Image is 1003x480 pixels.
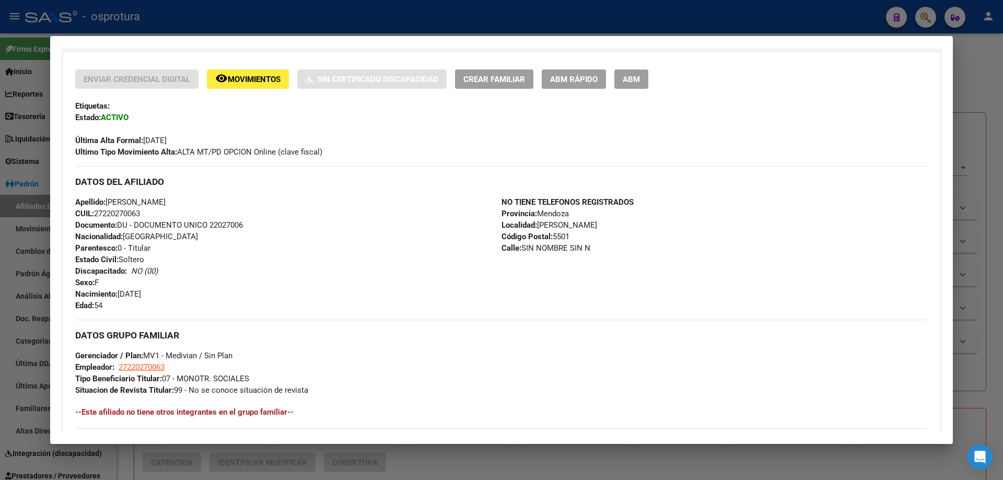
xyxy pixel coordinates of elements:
[207,69,289,89] button: Movimientos
[75,374,249,383] span: 07 - MONOTR. SOCIALES
[501,220,537,230] strong: Localidad:
[75,136,143,145] strong: Última Alta Formal:
[228,75,281,84] span: Movimientos
[75,289,118,299] strong: Nacimiento:
[297,69,447,89] button: Sin Certificado Discapacidad
[75,301,94,310] strong: Edad:
[75,385,174,395] strong: Situacion de Revista Titular:
[75,232,198,241] span: [GEOGRAPHIC_DATA]
[501,243,521,253] strong: Calle:
[463,75,525,84] span: Crear Familiar
[75,197,106,207] strong: Apellido:
[75,197,166,207] span: [PERSON_NAME]
[119,362,165,372] span: 27220270063
[75,278,95,287] strong: Sexo:
[75,69,199,89] button: Enviar Credencial Digital
[75,243,118,253] strong: Parentesco:
[75,351,232,360] span: MV1 - Medivian / Sin Plan
[75,351,143,360] strong: Gerenciador / Plan:
[75,266,127,276] strong: Discapacitado:
[550,75,598,84] span: ABM Rápido
[84,75,190,84] span: Enviar Credencial Digital
[75,113,101,122] strong: Estado:
[75,232,123,241] strong: Nacionalidad:
[501,209,537,218] strong: Provincia:
[75,147,177,157] strong: Ultimo Tipo Movimiento Alta:
[75,243,150,253] span: 0 - Titular
[501,220,597,230] span: [PERSON_NAME]
[101,113,129,122] strong: ACTIVO
[75,176,928,188] h3: DATOS DEL AFILIADO
[614,69,648,89] button: ABM
[501,232,553,241] strong: Código Postal:
[75,278,99,287] span: F
[75,209,94,218] strong: CUIL:
[623,75,640,84] span: ABM
[75,406,928,418] h4: --Este afiliado no tiene otros integrantes en el grupo familiar--
[75,209,140,218] span: 27220270063
[75,330,928,341] h3: DATOS GRUPO FAMILIAR
[75,220,117,230] strong: Documento:
[501,232,569,241] span: 5501
[542,69,606,89] button: ABM Rápido
[75,301,102,310] span: 54
[75,136,167,145] span: [DATE]
[131,266,158,276] i: NO (00)
[501,243,590,253] span: SIN NOMBRE SIN N
[75,220,243,230] span: DU - DOCUMENTO UNICO 22027006
[75,147,322,157] span: ALTA MT/PD OPCION Online (clave fiscal)
[75,374,162,383] strong: Tipo Beneficiario Titular:
[75,101,110,111] strong: Etiquetas:
[75,255,119,264] strong: Estado Civil:
[75,255,144,264] span: Soltero
[75,289,141,299] span: [DATE]
[215,72,228,85] mat-icon: remove_red_eye
[967,444,993,470] div: Open Intercom Messenger
[455,69,533,89] button: Crear Familiar
[75,362,114,372] strong: Empleador:
[318,75,438,84] span: Sin Certificado Discapacidad
[501,209,569,218] span: Mendoza
[501,197,634,207] strong: NO TIENE TELEFONOS REGISTRADOS
[75,385,308,395] span: 99 - No se conoce situación de revista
